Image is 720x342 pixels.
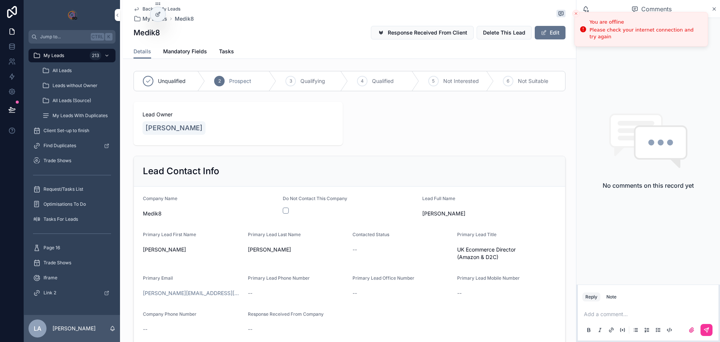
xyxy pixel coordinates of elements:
[143,289,242,297] a: [PERSON_NAME][EMAIL_ADDRESS][PERSON_NAME][DOMAIN_NAME]
[432,78,435,84] span: 5
[43,186,83,192] span: Request/Tasks List
[457,246,556,261] span: UK Ecommerce Director (Amazon & D2C)
[28,212,115,226] a: Tasks For Leads
[457,232,496,237] span: Primary Lead Title
[28,256,115,270] a: Trade Shows
[289,78,292,84] span: 3
[43,158,71,164] span: Trade Shows
[133,27,160,38] h1: Medik8
[52,325,96,332] p: [PERSON_NAME]
[603,292,619,301] button: Note
[24,44,120,309] div: scrollable content
[143,165,219,177] h2: Lead Contact Info
[37,79,115,92] a: Leads without Owner
[43,260,71,266] span: Trade Shows
[248,232,301,237] span: Primary Lead Last Name
[143,311,196,317] span: Company Phone Number
[34,324,41,333] span: LA
[37,64,115,77] a: All Leads
[28,197,115,211] a: Optimisations To Do
[352,275,414,281] span: Primary Lead Office Number
[28,139,115,152] a: Find Duplicates
[641,5,672,14] span: Comments
[457,275,520,281] span: Primary Lead Mobile Number
[507,78,509,84] span: 6
[457,289,462,297] span: --
[43,128,89,134] span: Client Set-up to finish
[248,311,324,317] span: Response Received From Company
[248,246,347,253] span: [PERSON_NAME]
[133,15,167,23] a: My Leads
[388,29,467,36] span: Response Received From Client
[518,77,548,85] span: Not Suitable
[572,10,580,17] button: Close toast
[133,48,151,55] span: Details
[483,29,525,36] span: Delete This Lead
[142,6,180,12] span: Back to My Leads
[582,292,600,301] button: Reply
[90,51,101,60] div: 213
[43,143,76,149] span: Find Duplicates
[43,216,78,222] span: Tasks For Leads
[91,33,104,41] span: Ctrl
[248,275,310,281] span: Primary Lead Phone Number
[606,294,616,300] div: Note
[477,26,532,39] button: Delete This Lead
[371,26,474,39] button: Response Received From Client
[43,275,57,281] span: Iframe
[28,271,115,285] a: Iframe
[142,121,205,135] a: [PERSON_NAME]
[352,246,357,253] span: --
[143,275,173,281] span: Primary Email
[422,196,455,201] span: Lead Full Name
[352,289,357,297] span: --
[283,196,347,201] span: Do Not Contact This Company
[372,77,394,85] span: Qualified
[37,109,115,122] a: My Leads With Duplicates
[43,201,86,207] span: Optimisations To Do
[37,94,115,107] a: All Leads (Source)
[28,286,115,300] a: Link 2
[52,113,108,119] span: My Leads With Duplicates
[143,232,196,237] span: Primary Lead First Name
[43,290,56,296] span: Link 2
[589,27,702,40] div: Please check your internet connection and try again
[52,83,97,89] span: Leads without Owner
[229,77,251,85] span: Prospect
[535,26,565,39] button: Edit
[352,232,389,237] span: Contacted Status
[52,68,72,74] span: All Leads
[43,53,64,59] span: My Leads
[28,124,115,137] a: Client Set-up to finish
[163,45,207,60] a: Mandatory Fields
[248,289,252,297] span: --
[422,210,556,217] span: [PERSON_NAME]
[28,49,115,62] a: My Leads213
[218,78,221,84] span: 2
[28,154,115,167] a: Trade Shows
[248,325,252,333] span: --
[219,48,234,55] span: Tasks
[163,48,207,55] span: Mandatory Fields
[66,9,78,21] img: App logo
[361,78,364,84] span: 4
[603,181,694,190] h2: No comments on this record yet
[143,246,242,253] span: [PERSON_NAME]
[106,34,112,40] span: K
[145,123,202,133] span: [PERSON_NAME]
[142,15,167,23] span: My Leads
[133,45,151,59] a: Details
[40,34,88,40] span: Jump to...
[158,77,186,85] span: Unqualified
[28,241,115,255] a: Page 16
[133,6,180,12] a: Back to My Leads
[175,15,194,23] a: Medik8
[43,245,60,251] span: Page 16
[143,325,147,333] span: --
[443,77,479,85] span: Not Interested
[219,45,234,60] a: Tasks
[28,30,115,44] button: Jump to...CtrlK
[28,182,115,196] a: Request/Tasks List
[589,18,702,26] div: You are offline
